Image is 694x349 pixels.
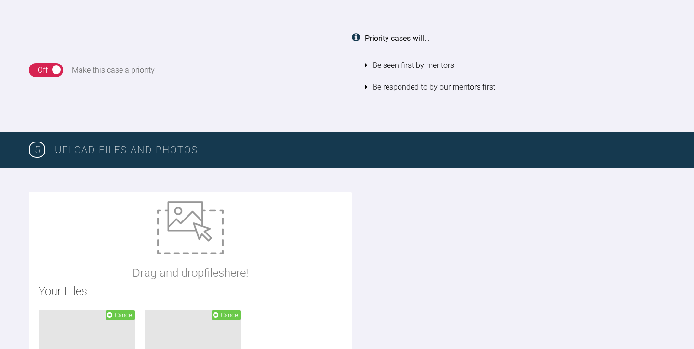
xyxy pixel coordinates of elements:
[72,64,155,77] div: Make this case a priority
[39,282,342,300] h2: Your Files
[29,142,45,158] span: 5
[115,311,133,319] span: Cancel
[365,34,430,43] strong: Priority cases will...
[221,311,240,319] span: Cancel
[365,76,665,98] li: Be responded to by our mentors first
[133,264,248,282] p: Drag and drop files here!
[365,54,665,77] li: Be seen first by mentors
[38,64,48,77] div: Off
[55,142,665,157] h3: Upload Files and Photos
